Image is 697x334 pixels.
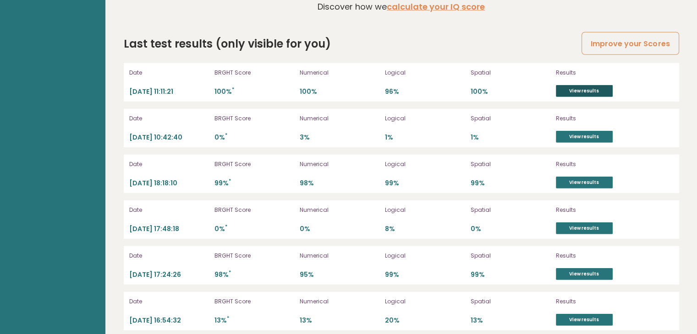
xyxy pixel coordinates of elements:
p: 100% [471,87,550,96]
p: Date [129,297,209,306]
p: [DATE] 16:54:32 [129,316,209,325]
h2: Last test results (only visible for you) [124,36,331,52]
p: 13% [300,316,379,325]
p: 98% [214,270,294,279]
p: [DATE] 18:18:10 [129,179,209,188]
p: BRGHT Score [214,252,294,260]
p: [DATE] 17:24:26 [129,270,209,279]
p: 0% [300,225,379,233]
p: 1% [471,133,550,142]
p: 98% [300,179,379,188]
p: 99% [385,179,465,188]
a: View results [556,222,613,234]
p: BRGHT Score [214,160,294,168]
p: Results [556,160,652,168]
p: 96% [385,87,465,96]
p: 1% [385,133,465,142]
p: Results [556,206,652,214]
p: 20% [385,316,465,325]
p: 99% [471,270,550,279]
p: [DATE] 10:42:40 [129,133,209,142]
a: View results [556,314,613,326]
p: Results [556,297,652,306]
p: 0% [214,133,294,142]
p: Numerical [300,206,379,214]
p: Results [556,252,652,260]
p: Numerical [300,114,379,123]
p: 0% [214,225,294,233]
p: Results [556,69,652,77]
p: Numerical [300,69,379,77]
p: Numerical [300,252,379,260]
p: BRGHT Score [214,69,294,77]
p: Logical [385,297,465,306]
p: 95% [300,270,379,279]
p: Spatial [471,206,550,214]
p: BRGHT Score [214,114,294,123]
p: 13% [471,316,550,325]
p: Spatial [471,297,550,306]
p: Logical [385,160,465,168]
p: Date [129,114,209,123]
a: View results [556,177,613,189]
p: 13% [214,316,294,325]
p: BRGHT Score [214,297,294,306]
p: Spatial [471,69,550,77]
p: Date [129,252,209,260]
p: 0% [471,225,550,233]
p: Spatial [471,114,550,123]
p: Logical [385,252,465,260]
p: Date [129,206,209,214]
p: Logical [385,206,465,214]
p: 99% [385,270,465,279]
p: Discover how we [318,0,485,13]
p: Spatial [471,160,550,168]
a: View results [556,131,613,143]
a: Improve your Scores [582,32,679,55]
p: Spatial [471,252,550,260]
p: 100% [300,87,379,96]
a: calculate your IQ score [387,1,485,12]
p: Results [556,114,652,123]
p: Numerical [300,160,379,168]
p: [DATE] 11:11:21 [129,87,209,96]
p: 8% [385,225,465,233]
p: [DATE] 17:48:18 [129,225,209,233]
p: BRGHT Score [214,206,294,214]
p: Date [129,160,209,168]
p: 99% [471,179,550,188]
p: 3% [300,133,379,142]
p: Numerical [300,297,379,306]
p: 100% [214,87,294,96]
p: Logical [385,114,465,123]
p: Date [129,69,209,77]
a: View results [556,85,613,97]
p: 99% [214,179,294,188]
a: View results [556,268,613,280]
p: Logical [385,69,465,77]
